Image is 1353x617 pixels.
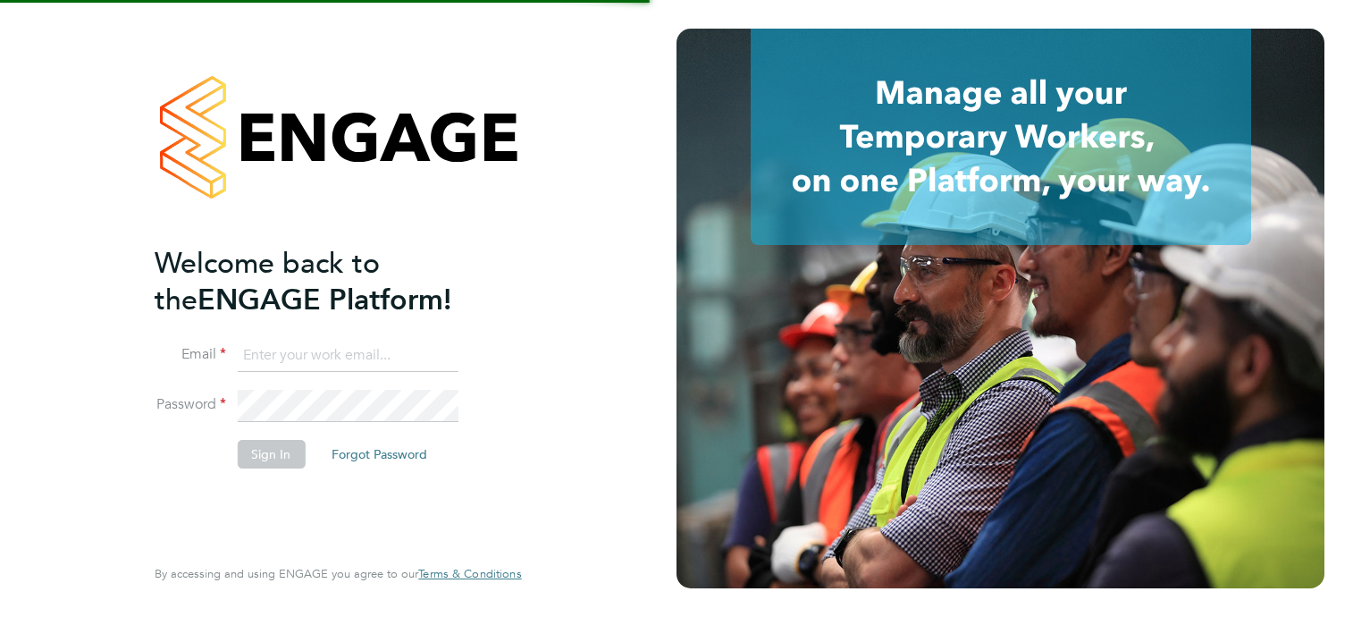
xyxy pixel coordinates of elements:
span: Terms & Conditions [418,566,521,581]
span: Welcome back to the [155,246,380,317]
a: Terms & Conditions [418,567,521,581]
input: Enter your work email... [237,340,458,372]
button: Sign In [237,440,305,469]
h2: ENGAGE Platform! [155,245,503,318]
label: Email [155,345,226,364]
span: By accessing and using ENGAGE you agree to our [155,566,521,581]
label: Password [155,395,226,414]
button: Forgot Password [317,440,441,469]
